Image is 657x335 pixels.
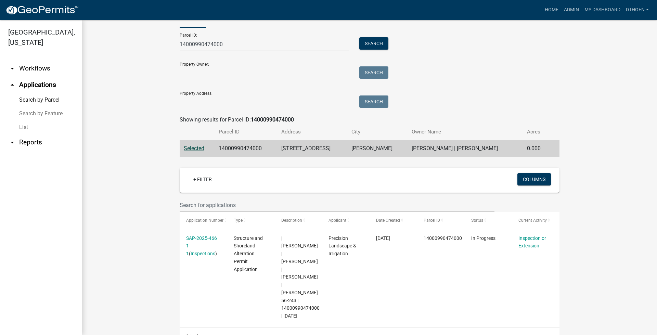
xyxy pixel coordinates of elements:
[215,124,277,140] th: Parcel ID
[8,81,16,89] i: arrow_drop_up
[518,218,547,223] span: Current Activity
[359,37,388,50] button: Search
[424,218,440,223] span: Parcel ID
[277,124,347,140] th: Address
[251,116,294,123] strong: 14000990474000
[561,3,582,16] a: Admin
[186,218,223,223] span: Application Number
[424,235,462,241] span: 14000990474000
[465,212,512,229] datatable-header-cell: Status
[370,212,417,229] datatable-header-cell: Date Created
[517,173,551,185] button: Columns
[215,140,277,157] td: 14000990474000
[8,64,16,73] i: arrow_drop_down
[359,66,388,79] button: Search
[186,235,217,257] a: SAP-2025-466 1 1
[281,218,302,223] span: Description
[234,235,263,272] span: Structure and Shoreland Alteration Permit Application
[322,212,370,229] datatable-header-cell: Applicant
[191,251,215,256] a: Inspections
[582,3,623,16] a: My Dashboard
[518,235,546,249] a: Inspection or Extension
[376,218,400,223] span: Date Created
[184,145,204,152] a: Selected
[359,95,388,108] button: Search
[523,140,550,157] td: 0.000
[512,212,559,229] datatable-header-cell: Current Activity
[471,218,483,223] span: Status
[188,173,217,185] a: + Filter
[623,3,652,16] a: dthoen
[408,140,523,157] td: [PERSON_NAME] | [PERSON_NAME]
[417,212,465,229] datatable-header-cell: Parcel ID
[347,124,408,140] th: City
[347,140,408,157] td: [PERSON_NAME]
[180,198,494,212] input: Search for applications
[376,235,390,241] span: 08/04/2025
[275,212,322,229] datatable-header-cell: Description
[186,234,220,258] div: ( )
[471,235,495,241] span: In Progress
[180,212,227,229] datatable-header-cell: Application Number
[328,218,346,223] span: Applicant
[180,116,559,124] div: Showing results for Parcel ID:
[227,212,275,229] datatable-header-cell: Type
[234,218,243,223] span: Type
[277,140,347,157] td: [STREET_ADDRESS]
[408,124,523,140] th: Owner Name
[542,3,561,16] a: Home
[8,138,16,146] i: arrow_drop_down
[281,235,320,319] span: | Eric Babolian | MARK ANTONENKO | NICOLE ANTONENKO | Marion 56-243 | 14000990474000 | 08/08/2026
[328,235,356,257] span: Precision Landscape & Irrigation
[523,124,550,140] th: Acres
